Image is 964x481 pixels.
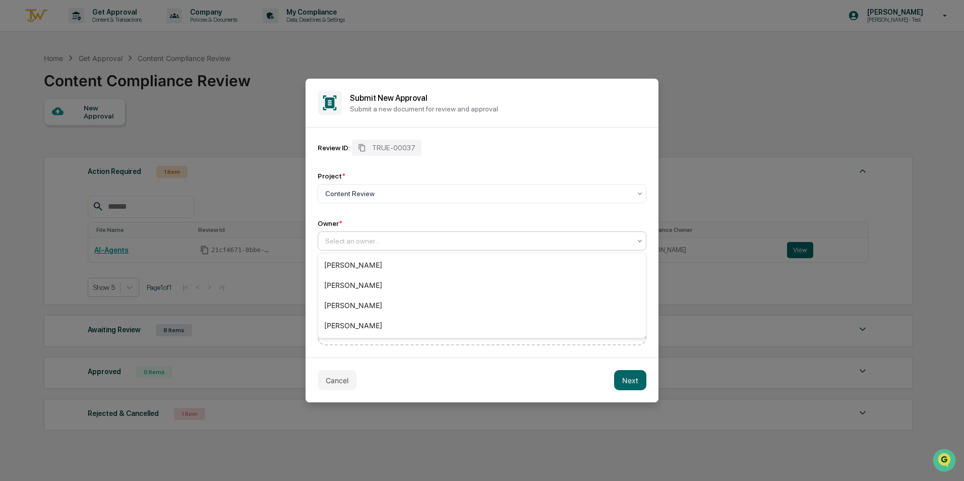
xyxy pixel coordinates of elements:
[83,127,125,137] span: Attestations
[6,142,68,160] a: 🔎Data Lookup
[69,123,129,141] a: 🗄️Attestations
[318,316,646,336] div: [PERSON_NAME]
[318,275,646,295] div: [PERSON_NAME]
[10,128,18,136] div: 🖐️
[318,295,646,316] div: [PERSON_NAME]
[10,147,18,155] div: 🔎
[6,123,69,141] a: 🖐️Preclearance
[100,171,122,178] span: Pylon
[20,146,64,156] span: Data Lookup
[71,170,122,178] a: Powered byPylon
[372,144,415,152] span: TRUE-00037
[318,172,345,180] div: Project
[350,93,646,103] h2: Submit New Approval
[10,77,28,95] img: 1746055101610-c473b297-6a78-478c-a979-82029cc54cd1
[350,105,646,113] p: Submit a new document for review and approval
[932,448,959,475] iframe: Open customer support
[318,370,356,390] button: Cancel
[34,87,128,95] div: We're available if you need us!
[318,255,646,275] div: [PERSON_NAME]
[318,144,350,152] div: Review ID:
[10,21,184,37] p: How can we help?
[20,127,65,137] span: Preclearance
[171,80,184,92] button: Start new chat
[318,219,342,227] div: Owner
[614,370,646,390] button: Next
[34,77,165,87] div: Start new chat
[73,128,81,136] div: 🗄️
